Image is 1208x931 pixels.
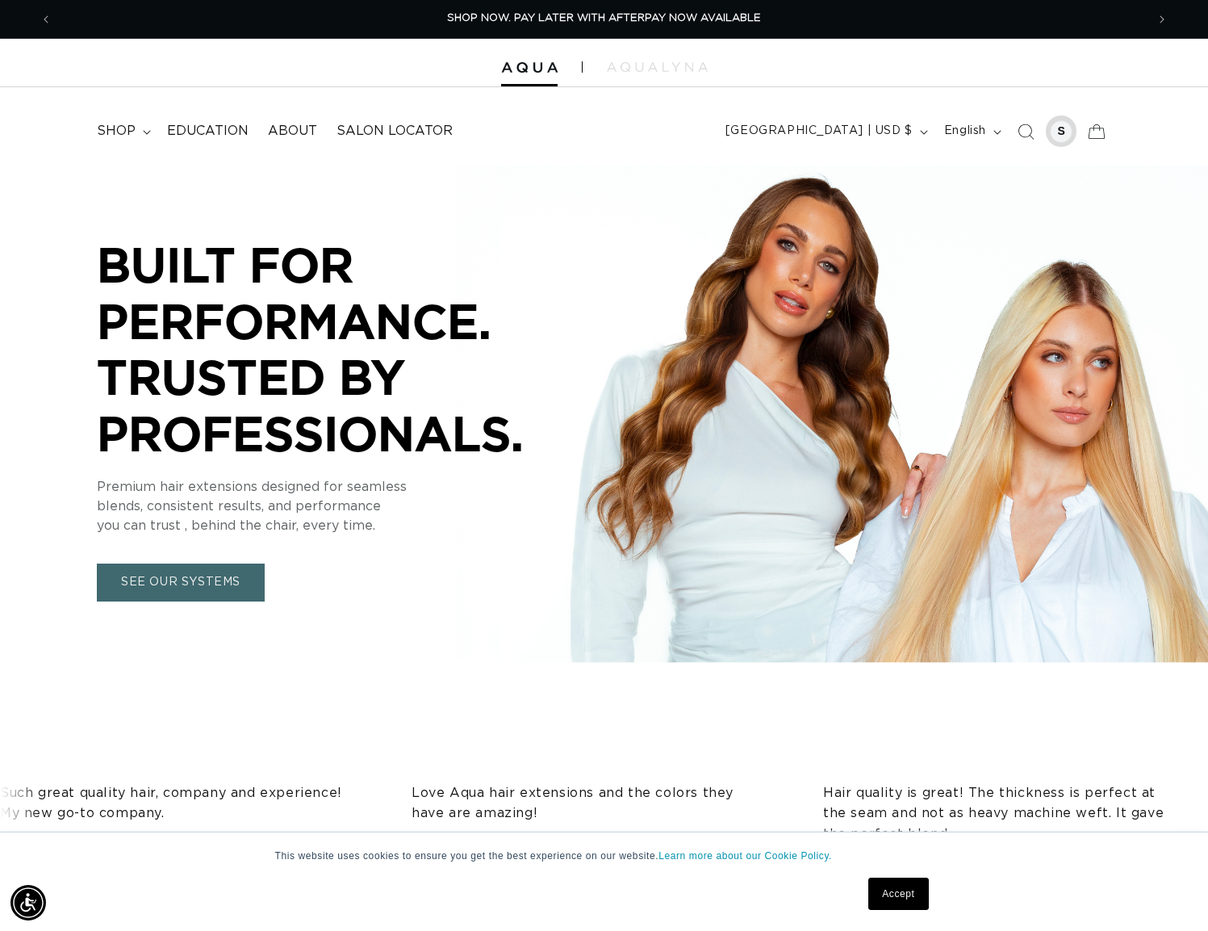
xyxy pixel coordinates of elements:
a: About [258,113,327,149]
p: BUILT FOR PERFORMANCE. TRUSTED BY PROFESSIONALS. [97,237,581,461]
a: Education [157,113,258,149]
img: Aqua Hair Extensions [501,62,558,73]
p: Love Aqua hair extensions and the colors they have are amazing! [397,783,744,824]
summary: Search [1008,114,1043,149]
a: SEE OUR SYSTEMS [97,564,265,602]
iframe: Chat Widget [1127,853,1208,931]
span: SHOP NOW. PAY LATER WITH AFTERPAY NOW AVAILABLE [447,13,761,23]
span: About [268,123,317,140]
p: This website uses cookies to ensure you get the best experience on our website. [275,849,934,863]
img: aqualyna.com [607,62,708,72]
a: Salon Locator [327,113,462,149]
span: Education [167,123,249,140]
span: Salon Locator [336,123,453,140]
button: Previous announcement [28,4,64,35]
span: English [944,123,986,140]
div: Accessibility Menu [10,885,46,921]
span: [GEOGRAPHIC_DATA] | USD $ [725,123,913,140]
button: English [934,116,1008,147]
a: Learn more about our Cookie Policy. [658,850,832,862]
p: Hair quality is great! The thickness is perfect at the seam and not as heavy machine weft. It gav... [809,783,1156,845]
button: [GEOGRAPHIC_DATA] | USD $ [716,116,934,147]
button: Next announcement [1144,4,1180,35]
summary: shop [87,113,157,149]
a: Accept [868,878,928,910]
p: Premium hair extensions designed for seamless [97,478,581,497]
span: shop [97,123,136,140]
p: you can trust , behind the chair, every time. [97,517,581,536]
p: blends, consistent results, and performance [97,497,581,517]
